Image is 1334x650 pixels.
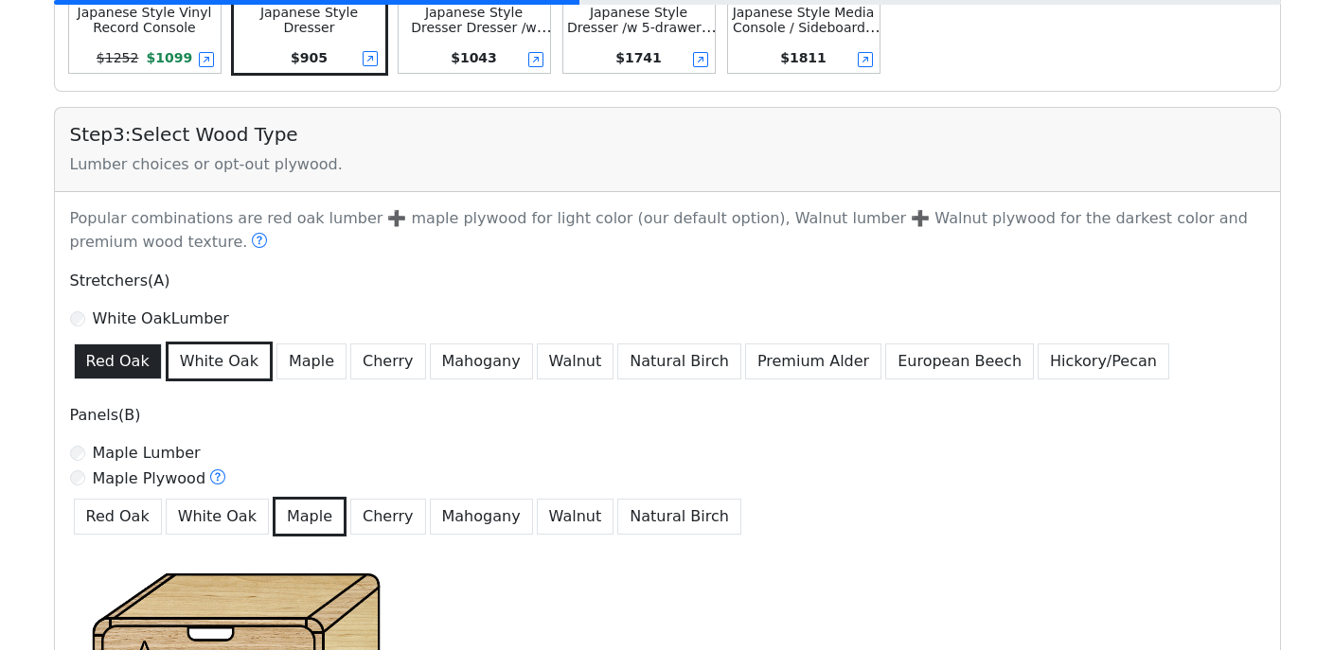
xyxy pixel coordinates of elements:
[399,5,550,35] div: Japanese Style Dresser Dresser /w Shelf
[537,343,614,379] button: Walnut
[885,343,1034,379] button: European Beech
[451,50,497,65] span: $ 1043
[617,499,741,535] button: Natural Birch
[430,499,533,535] button: Mahogany
[166,342,273,381] button: White Oak
[70,272,170,290] span: Stretchers(A)
[273,497,347,536] button: Maple
[733,5,880,65] small: Japanese Style Media Console / Sideboard / Credenza Dresser w/ 6-drawer
[430,343,533,379] button: Mahogany
[93,466,227,491] label: Maple Plywood
[350,343,426,379] button: Cherry
[350,499,426,535] button: Cherry
[70,123,1265,146] h5: Step 3 : Select Wood Type
[745,343,881,379] button: Premium Alder
[251,230,268,255] button: Do people pick a different wood?
[74,499,162,535] button: Red Oak
[234,5,385,35] div: Japanese Style Dresser
[728,5,880,35] div: Japanese Style Media Console / Sideboard / Credenza Dresser w/ 6-drawer
[780,50,827,65] span: $ 1811
[59,207,1276,255] p: Popular combinations are red oak lumber ➕ maple plywood for light color (our default option), Wal...
[78,5,212,35] small: Japanese Style Vinyl Record Console
[209,466,226,491] button: Maple Plywood
[291,50,328,65] span: $ 905
[537,499,614,535] button: Walnut
[70,153,1265,176] div: Lumber choices or opt-out plywood.
[69,5,221,35] div: Japanese Style Vinyl Record Console
[166,499,269,535] button: White Oak
[563,5,715,35] div: Japanese Style Dresser /w 5-drawer | Boy Dresser
[1038,343,1169,379] button: Hickory/Pecan
[97,50,139,65] s: $ 1252
[567,5,717,50] small: Japanese Style Dresser /w 5-drawer | Boy Dresser
[74,343,162,379] button: Red Oak
[260,5,358,35] small: Japanese Style Dresser
[617,343,741,379] button: Natural Birch
[93,442,201,465] label: Maple Lumber
[146,50,192,65] span: $ 1099
[411,5,552,50] small: Japanese Style Dresser Dresser /w Shelf
[276,343,347,379] button: Maple
[615,50,662,65] span: $ 1741
[70,406,141,424] span: Panels(B)
[93,307,229,330] label: White Oak Lumber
